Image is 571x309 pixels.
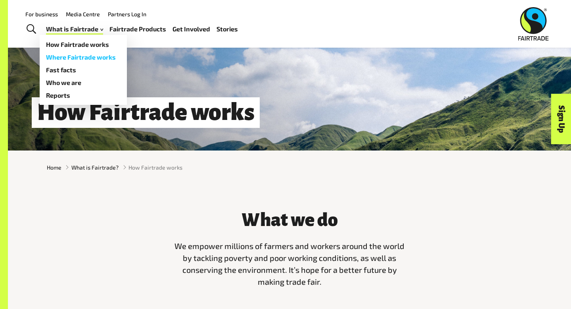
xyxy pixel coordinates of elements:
img: Fairtrade Australia New Zealand logo [518,7,549,41]
a: Get Involved [172,23,210,35]
a: Toggle Search [21,19,41,39]
a: How Fairtrade works [40,38,127,51]
h3: What we do [171,210,408,230]
a: Fast facts [40,64,127,76]
a: Partners Log In [108,11,146,17]
span: We empower millions of farmers and workers around the world by tackling poverty and poor working ... [174,241,404,286]
a: Home [47,163,61,172]
span: How Fairtrade works [128,163,182,172]
a: Reports [40,89,127,102]
a: For business [25,11,58,17]
a: Fairtrade Products [109,23,166,35]
a: Where Fairtrade works [40,51,127,64]
a: What is Fairtrade? [71,163,119,172]
a: What is Fairtrade [46,23,103,35]
a: Who we are [40,76,127,89]
a: Stories [217,23,238,35]
h1: How Fairtrade works [32,97,260,128]
a: Media Centre [66,11,100,17]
